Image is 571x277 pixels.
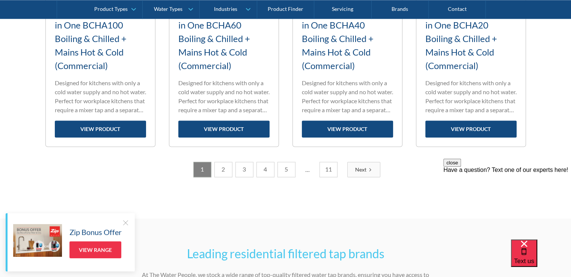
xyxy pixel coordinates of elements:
a: 11 [319,162,337,177]
a: Zip Hydrotap G5 Four in One BCHA40 Boiling & Chilled + Mains Hot & Cold (Commercial) [302,6,388,71]
a: View Range [69,241,121,258]
div: Next [355,166,366,173]
div: List [45,162,526,177]
a: 4 [256,162,274,177]
a: Next Page [347,162,380,177]
a: view product [425,120,517,137]
a: view product [302,120,393,137]
a: view product [55,120,146,137]
img: Zip Bonus Offer [13,224,62,257]
a: Zip Hydrotap G5 Four in One BCHA100 Boiling & Chilled + Mains Hot & Cold (Commercial) [55,6,141,71]
p: Designed for kitchens with only a cold water supply and no hot water. Perfect for workplace kitch... [425,78,517,114]
a: Zip Hydrotap G5 Four in One BCHA20 Boiling & Chilled + Mains Hot & Cold (Commercial) [425,6,512,71]
iframe: podium webchat widget bubble [511,239,571,277]
a: 5 [277,162,295,177]
a: 1 [193,162,211,177]
a: view product [178,120,270,137]
p: Designed for kitchens with only a cold water supply and no hot water. Perfect for workplace kitch... [55,78,146,114]
iframe: podium webchat widget prompt [443,159,571,249]
p: Designed for kitchens with only a cold water supply and no hot water. Perfect for workplace kitch... [302,78,393,114]
div: Industries [214,6,237,12]
a: 2 [214,162,232,177]
h5: Zip Bonus Offer [69,226,122,238]
h2: Leading residential filtered tap brands [139,245,432,263]
div: Product Types [94,6,128,12]
p: Designed for kitchens with only a cold water supply and no hot water. Perfect for workplace kitch... [178,78,270,114]
div: ... [298,162,316,177]
a: 3 [235,162,253,177]
div: Water Types [154,6,182,12]
a: Zip Hydrotap G5 Four in One BCHA60 Boiling & Chilled + Mains Hot & Cold (Commercial) [178,6,265,71]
